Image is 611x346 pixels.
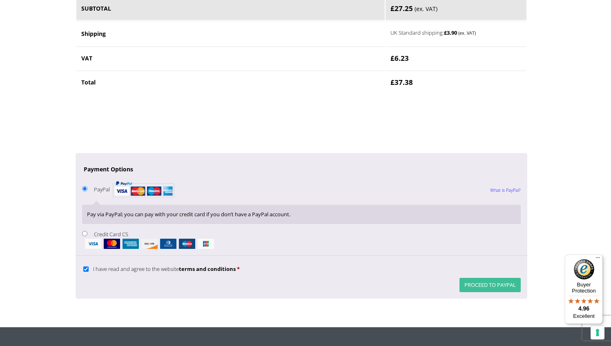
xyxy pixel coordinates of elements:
img: maestro [179,239,195,249]
button: Menu [593,255,603,264]
span: £ [390,78,395,87]
img: amex [123,239,139,249]
th: Shipping [76,21,385,46]
abbr: required [237,265,240,273]
span: £ [390,53,395,63]
p: Buyer Protection [565,282,603,294]
img: dinersclub [160,239,176,249]
p: Excellent [565,313,603,319]
bdi: 37.38 [390,78,413,87]
a: terms and conditions [179,265,236,273]
th: VAT [76,47,385,70]
small: (ex. VAT) [458,30,476,36]
bdi: 3.90 [444,29,457,36]
button: Proceed to PayPal [459,278,521,292]
span: £ [444,29,447,36]
th: Total [76,71,385,94]
img: PayPal acceptance mark [113,179,174,200]
img: Trusted Shops Trustmark [574,259,594,279]
span: 4.96 [578,305,589,312]
a: What is PayPal? [490,180,521,201]
span: I have read and agree to the website [93,265,236,273]
img: visa [85,239,101,249]
bdi: 27.25 [390,4,413,13]
img: discover [141,239,158,249]
label: PayPal [94,186,174,193]
span: £ [390,4,395,13]
input: I have read and agree to the websiteterms and conditions * [83,266,89,272]
bdi: 6.23 [390,53,409,63]
label: UK Standard shipping: [390,27,508,37]
img: jcb [198,239,214,249]
button: Trusted Shops TrustmarkBuyer Protection4.96Excellent [565,255,603,324]
label: Credit Card CS [82,231,521,249]
iframe: reCAPTCHA [76,104,200,136]
p: Pay via PayPal; you can pay with your credit card if you don’t have a PayPal account. [87,210,516,219]
img: mastercard [104,239,120,249]
small: (ex. VAT) [415,5,437,13]
button: Your consent preferences for tracking technologies [591,326,604,339]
